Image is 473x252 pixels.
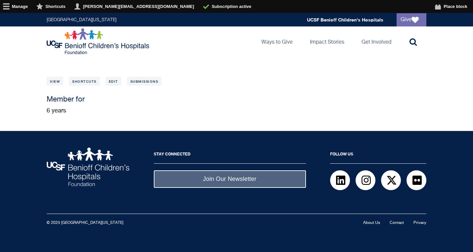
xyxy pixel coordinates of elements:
h4: Member for [47,96,426,104]
a: Impact Stories [305,26,350,56]
a: Contact [390,221,404,225]
a: Privacy [413,221,426,225]
a: UCSF Benioff Children's Hospitals [307,17,383,22]
a: Edit [106,77,121,86]
a: Shortcuts [69,77,100,86]
a: About Us [363,221,380,225]
img: Logo for UCSF Benioff Children's Hospitals Foundation [47,28,151,55]
a: Give [397,13,426,26]
a: [GEOGRAPHIC_DATA][US_STATE] [47,18,116,22]
h2: Stay Connected [154,147,306,164]
a: Submissions [127,77,162,86]
h2: Follow Us [330,147,426,164]
a: Ways to Give [256,26,298,56]
a: Get Involved [356,26,397,56]
a: Join Our Newsletter [154,170,306,188]
div: 6 years [47,96,426,114]
a: View [47,77,63,86]
small: © 2025 [GEOGRAPHIC_DATA][US_STATE] [47,221,123,225]
img: UCSF Benioff Children's Hospitals [47,147,129,186]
